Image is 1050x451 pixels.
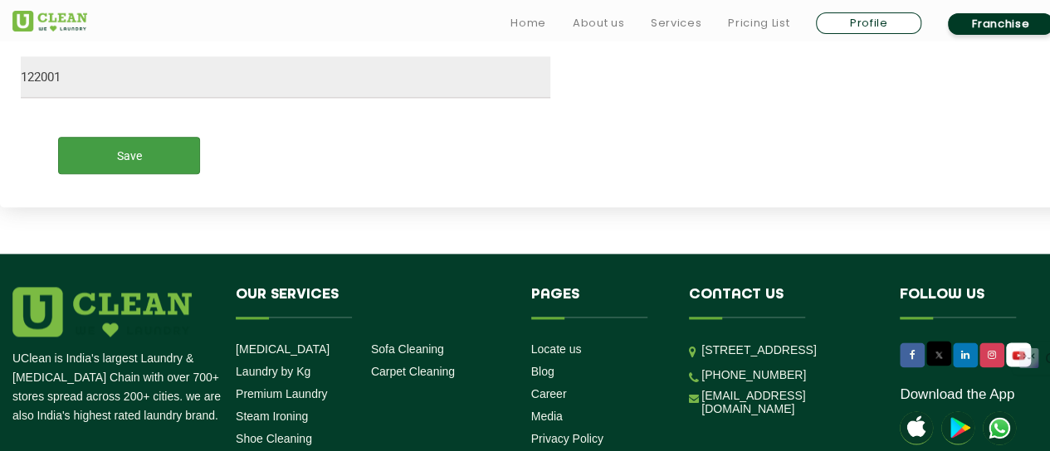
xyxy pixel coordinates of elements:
[573,13,624,33] a: About us
[701,368,806,381] a: [PHONE_NUMBER]
[371,342,444,356] a: Sofa Cleaning
[900,386,1014,403] a: Download the App
[12,349,223,425] p: UClean is India's largest Laundry & [MEDICAL_DATA] Chain with over 700+ stores spread across 200+...
[728,13,789,33] a: Pricing List
[900,287,1046,318] h4: Follow us
[531,287,665,318] h4: Pages
[58,137,200,174] input: Save
[531,432,603,445] a: Privacy Policy
[701,341,875,360] p: [STREET_ADDRESS]
[1008,347,1029,364] img: UClean Laundry and Dry Cleaning
[236,287,506,318] h4: Our Services
[531,365,554,378] a: Blog
[12,11,87,32] img: UClean Laundry and Dry Cleaning
[531,410,563,423] a: Media
[371,365,455,378] a: Carpet Cleaning
[816,12,921,34] a: Profile
[510,13,546,33] a: Home
[651,13,701,33] a: Services
[531,387,567,400] a: Career
[983,411,1016,444] img: UClean Laundry and Dry Cleaning
[236,365,310,378] a: Laundry by Kg
[701,389,875,415] a: [EMAIL_ADDRESS][DOMAIN_NAME]
[236,432,312,445] a: Shoe Cleaning
[236,387,328,400] a: Premium Laundry
[21,56,550,98] input: Post Code
[900,411,933,444] img: apple-icon.png
[236,410,308,423] a: Steam Ironing
[12,287,192,337] img: logo.png
[236,342,330,356] a: [MEDICAL_DATA]
[689,287,875,318] h4: Contact us
[941,411,974,444] img: playstoreicon.png
[531,342,582,356] a: Locate us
